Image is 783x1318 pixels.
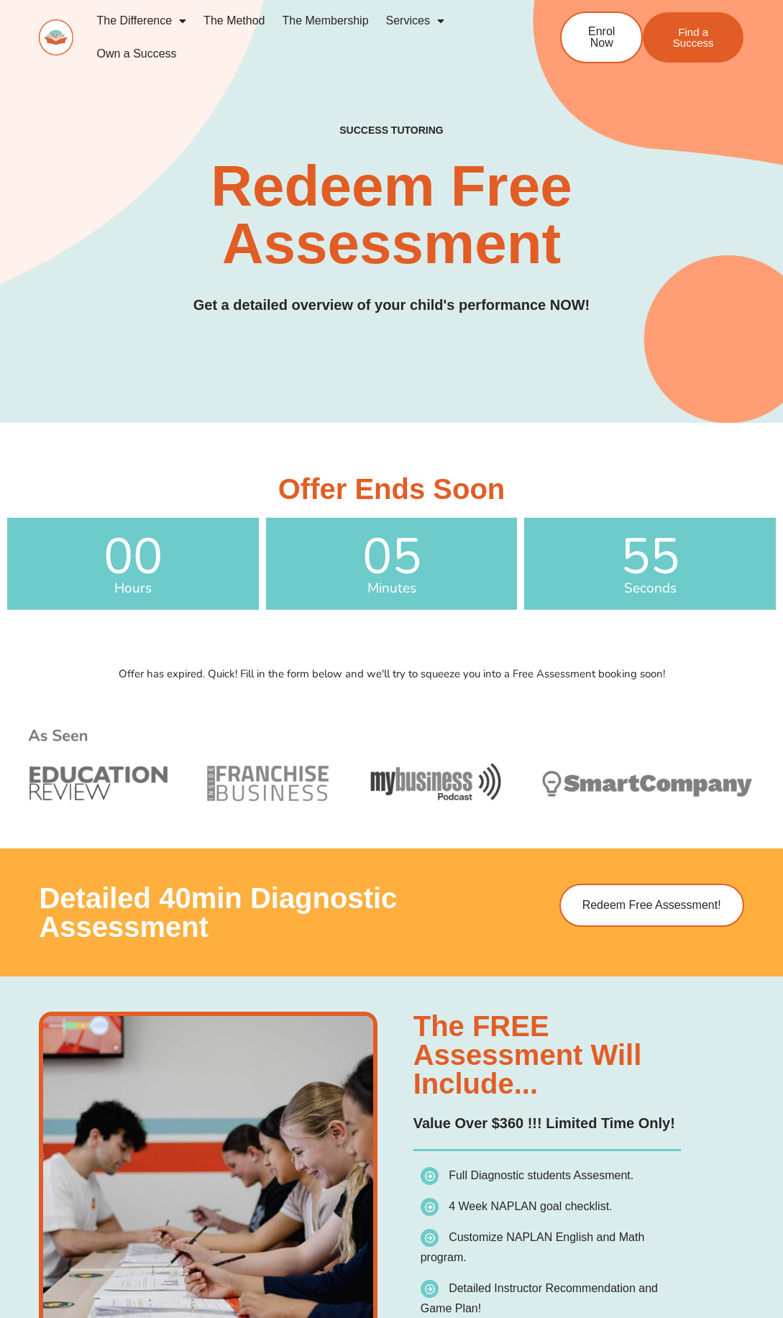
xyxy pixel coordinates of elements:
[287,124,495,137] h4: SUCCESS TUTORING​
[266,582,518,595] span: Minutes
[421,1198,439,1216] img: icon-list.png
[413,1012,681,1098] h3: The FREE assessment will include...
[377,4,453,37] a: Services
[39,157,743,273] h2: Redeem Free Assessment
[7,582,259,595] span: Hours
[559,884,744,927] a: Redeem Free Assessment!
[195,4,273,37] a: The Method
[421,1231,645,1263] span: Customize NAPLAN English and Math program.
[664,27,722,48] span: Find a Success
[421,1167,439,1185] img: icon-list.png
[39,884,511,941] h3: Detailed 40min Diagnostic Assessment
[583,26,620,49] span: Enrol Now
[421,1229,439,1247] img: icon-list.png
[524,532,776,582] span: 55
[582,900,721,911] span: Redeem Free Assessment!
[88,37,185,70] a: Own a Success
[7,669,776,679] p: Offer has expired. Quick! Fill in the form below and we'll try to squeeze you into a Free Assessm...
[274,4,377,37] a: The Membership
[7,475,776,503] h3: Offer Ends Soon
[88,4,519,70] nav: Menu
[7,532,259,582] span: 00
[524,582,776,595] span: Seconds
[449,1169,633,1181] span: Full Diagnostic students Assesment.
[266,532,518,582] span: 05
[413,1112,681,1135] p: Value Over $360 !!! Limited Time Only!
[643,12,743,63] a: Find a Success
[24,694,760,841] img: Year 10 Science Tutoring
[449,1200,612,1212] span: 4 Week NAPLAN goal checklist.
[39,294,743,316] h3: Get a detailed overview of your child's performance NOW!
[421,1282,658,1314] span: Detailed Instructor Recommendation and Game Plan!
[88,4,195,37] a: The Difference
[560,12,643,63] a: Enrol Now
[421,1280,439,1298] img: icon-list.png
